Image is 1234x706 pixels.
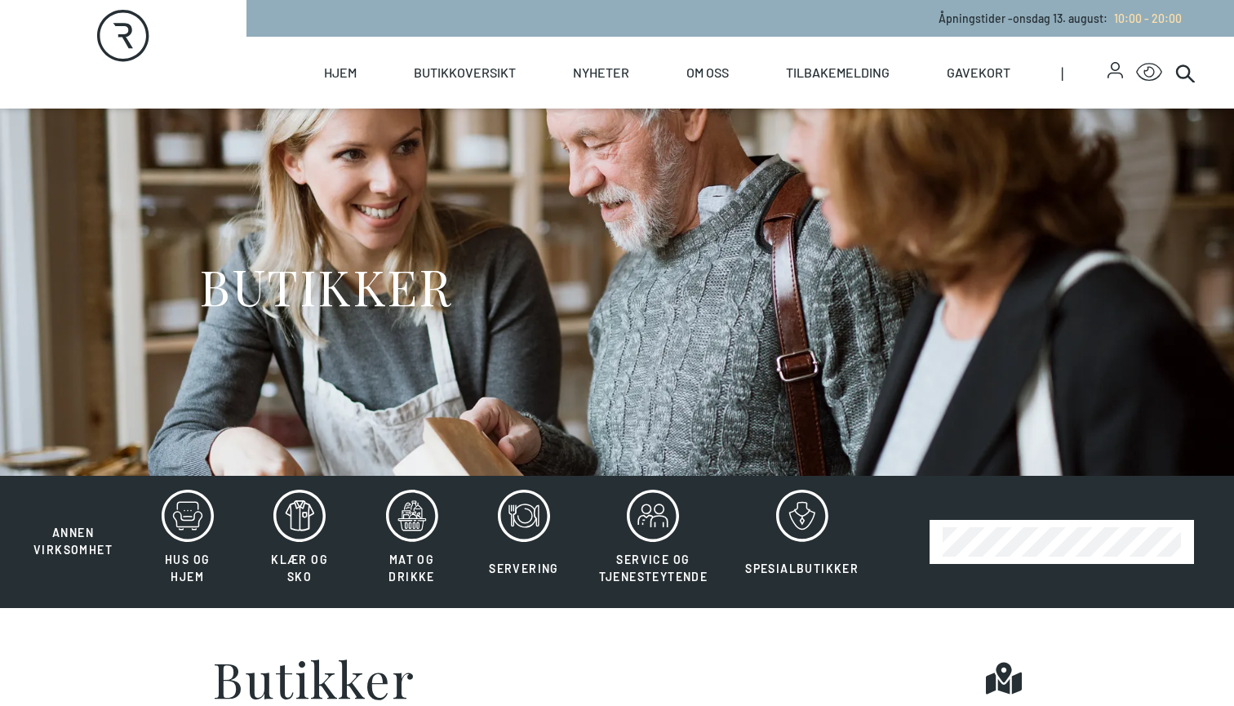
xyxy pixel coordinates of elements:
[1114,11,1182,25] span: 10:00 - 20:00
[414,37,516,109] a: Butikkoversikt
[16,489,130,559] button: Annen virksomhet
[33,526,113,557] span: Annen virksomhet
[573,37,629,109] a: Nyheter
[1061,37,1107,109] span: |
[582,489,726,595] button: Service og tjenesteytende
[489,562,559,575] span: Servering
[1107,11,1182,25] a: 10:00 - 20:00
[271,553,328,584] span: Klær og sko
[324,37,357,109] a: Hjem
[388,553,434,584] span: Mat og drikke
[599,553,708,584] span: Service og tjenesteytende
[728,489,876,595] button: Spesialbutikker
[686,37,729,109] a: Om oss
[469,489,578,595] button: Servering
[1136,60,1162,86] button: Open Accessibility Menu
[245,489,353,595] button: Klær og sko
[947,37,1010,109] a: Gavekort
[939,10,1182,27] p: Åpningstider - onsdag 13. august :
[133,489,242,595] button: Hus og hjem
[199,255,451,317] h1: BUTIKKER
[786,37,890,109] a: Tilbakemelding
[745,562,859,575] span: Spesialbutikker
[357,489,466,595] button: Mat og drikke
[165,553,210,584] span: Hus og hjem
[212,654,415,703] h1: Butikker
